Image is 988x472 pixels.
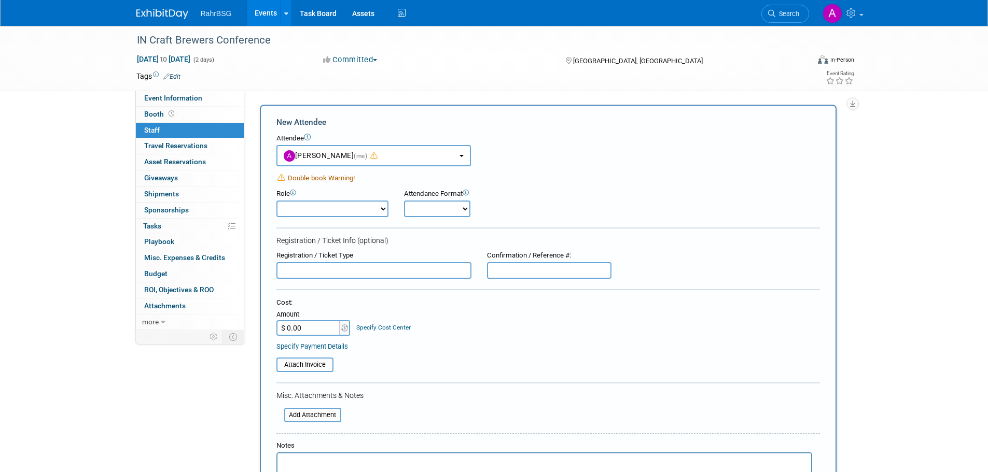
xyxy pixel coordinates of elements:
span: Booth [144,110,176,118]
a: Sponsorships [136,203,244,218]
span: Booth not reserved yet [166,110,176,118]
a: Giveaways [136,170,244,186]
div: Notes [276,441,812,451]
a: Search [761,5,809,23]
td: Tags [136,71,180,81]
td: Personalize Event Tab Strip [205,330,223,344]
span: Tasks [143,222,161,230]
span: [GEOGRAPHIC_DATA], [GEOGRAPHIC_DATA] [573,57,703,65]
div: IN Craft Brewers Conference [133,31,794,50]
a: Tasks [136,219,244,234]
span: [DATE] [DATE] [136,54,191,64]
button: Committed [319,54,381,65]
span: to [159,55,169,63]
div: Attendance Format [404,189,528,199]
i: Double-book Warning! [277,174,285,182]
a: Playbook [136,234,244,250]
img: Ashley Grotewold [823,4,842,23]
button: [PERSON_NAME](me) [276,145,471,166]
a: Attachments [136,298,244,314]
a: Budget [136,266,244,282]
a: more [136,314,244,330]
div: In-Person [830,56,854,64]
div: Registration / Ticket Info (optional) [276,235,820,246]
span: Asset Reservations [144,158,206,166]
div: Event Format [748,54,855,69]
span: (2 days) [192,56,214,63]
img: ExhibitDay [136,9,188,19]
span: Shipments [144,190,179,198]
a: Asset Reservations [136,154,244,170]
span: ROI, Objectives & ROO [144,285,214,294]
span: RahrBSG [201,9,232,18]
span: Misc. Expenses & Credits [144,253,225,262]
span: Staff [144,126,160,134]
div: Amount [276,310,352,320]
span: (me) [354,152,367,160]
span: Double-book Warning! [288,174,355,182]
img: Format-Inperson.png [818,55,828,64]
span: Budget [144,269,168,278]
a: Edit [163,73,180,80]
div: Registration / Ticket Type [276,251,471,261]
span: Event Information [144,94,202,102]
div: Potential Scheduling Conflict [276,173,820,183]
span: Search [775,10,799,18]
span: Playbook [144,237,174,246]
span: Sponsorships [144,206,189,214]
span: [PERSON_NAME] [284,151,378,160]
a: Travel Reservations [136,138,244,154]
a: Shipments [136,187,244,202]
span: Giveaways [144,174,178,182]
span: more [142,318,159,326]
div: Attendee [276,134,820,144]
div: Event Rating [826,71,854,76]
div: Cost: [276,298,820,308]
div: New Attendee [276,117,820,128]
div: Misc. Attachments & Notes [276,390,820,401]
a: Booth [136,107,244,122]
div: Confirmation / Reference #: [487,251,611,261]
a: Specify Cost Center [356,324,411,331]
a: Event Information [136,91,244,106]
a: Specify Payment Details [276,342,348,350]
a: Misc. Expenses & Credits [136,250,244,266]
span: Attachments [144,302,186,310]
a: Staff [136,123,244,138]
a: ROI, Objectives & ROO [136,282,244,298]
td: Toggle Event Tabs [222,330,244,344]
div: Role [276,189,388,199]
span: Travel Reservations [144,141,207,150]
